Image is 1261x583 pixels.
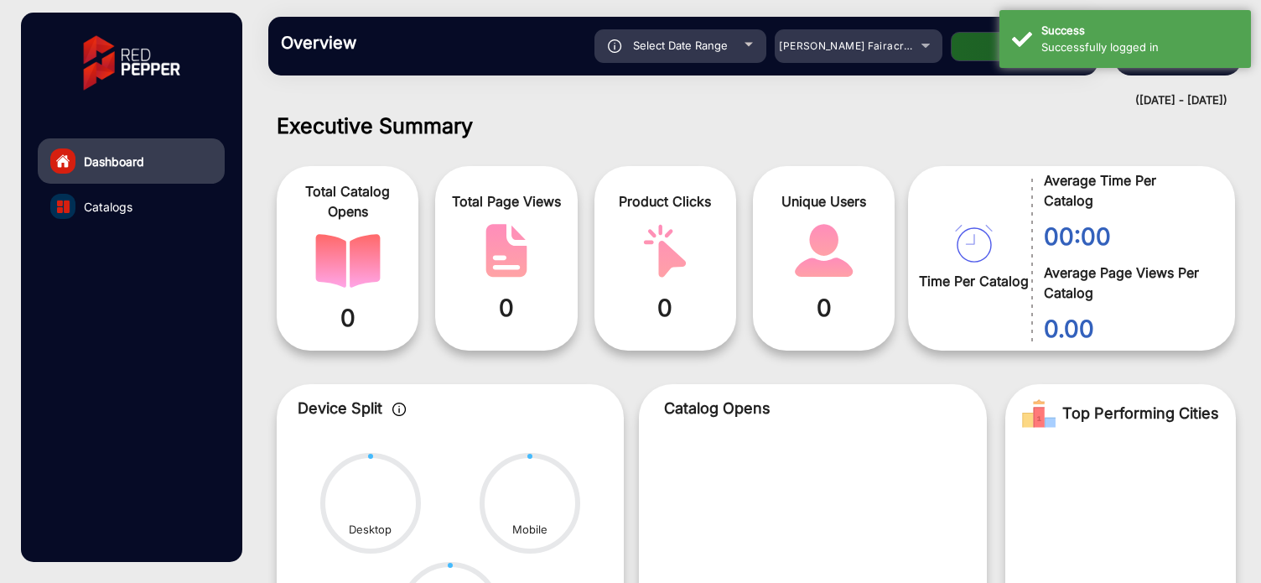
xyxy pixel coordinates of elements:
[392,403,407,416] img: icon
[38,184,225,229] a: Catalogs
[1041,23,1238,39] div: Success
[252,92,1227,109] div: ([DATE] - [DATE])
[664,397,961,419] p: Catalog Opens
[608,39,622,53] img: icon
[955,225,993,263] img: catalog
[779,39,945,52] span: [PERSON_NAME] Fairacre Farms
[633,39,728,52] span: Select Date Range
[448,290,564,325] span: 0
[349,522,392,539] div: Desktop
[57,200,70,213] img: catalog
[512,522,547,539] div: Mobile
[298,399,382,417] span: Device Split
[791,224,857,278] img: catalog
[1044,170,1210,211] span: Average Time Per Catalog
[632,224,698,278] img: catalog
[765,290,882,325] span: 0
[1044,263,1210,303] span: Average Page Views Per Catalog
[84,153,144,170] span: Dashboard
[765,191,882,211] span: Unique Users
[1062,397,1219,430] span: Top Performing Cities
[315,234,381,288] img: catalog
[277,113,1236,138] h1: Executive Summary
[289,181,406,221] span: Total Catalog Opens
[474,224,539,278] img: catalog
[55,154,70,169] img: home
[71,21,192,105] img: vmg-logo
[607,191,724,211] span: Product Clicks
[1044,219,1210,254] span: 00:00
[289,300,406,336] span: 0
[607,290,724,325] span: 0
[281,33,516,53] h3: Overview
[84,198,132,216] span: Catalogs
[1022,397,1056,430] img: Rank image
[448,191,564,211] span: Total Page Views
[38,138,225,184] a: Dashboard
[1041,39,1238,56] div: Successfully logged in
[1044,311,1210,346] span: 0.00
[951,32,1085,61] button: Apply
